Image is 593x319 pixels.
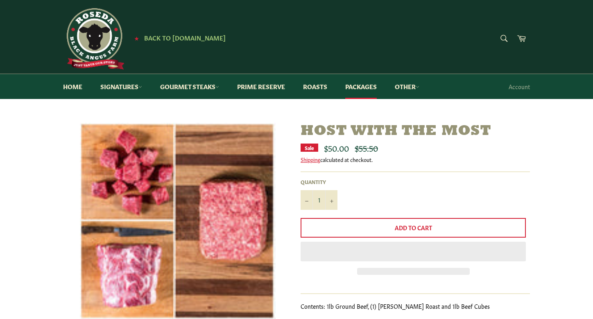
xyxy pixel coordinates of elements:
[324,142,349,153] span: $50.00
[337,74,385,99] a: Packages
[505,74,534,99] a: Account
[301,123,530,140] h1: Host With The Most
[301,218,526,238] button: Add to Cart
[134,35,139,41] span: ★
[63,8,124,70] img: Roseda Beef
[395,223,432,231] span: Add to Cart
[325,190,337,210] button: Increase item quantity by one
[301,144,318,152] div: Sale
[301,156,530,163] div: calculated at checkout.
[152,74,227,99] a: Gourmet Steaks
[55,74,91,99] a: Home
[301,155,320,163] a: Shipping
[130,35,226,41] a: ★ Back to [DOMAIN_NAME]
[301,190,313,210] button: Reduce item quantity by one
[229,74,293,99] a: Prime Reserve
[387,74,428,99] a: Other
[92,74,150,99] a: Signatures
[295,74,335,99] a: Roasts
[355,142,378,153] s: $55.50
[301,302,530,310] p: Contents: 1lb Ground Beef, (1) [PERSON_NAME] Roast and 1lb Beef Cubes
[301,178,337,185] label: Quantity
[144,33,226,42] span: Back to [DOMAIN_NAME]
